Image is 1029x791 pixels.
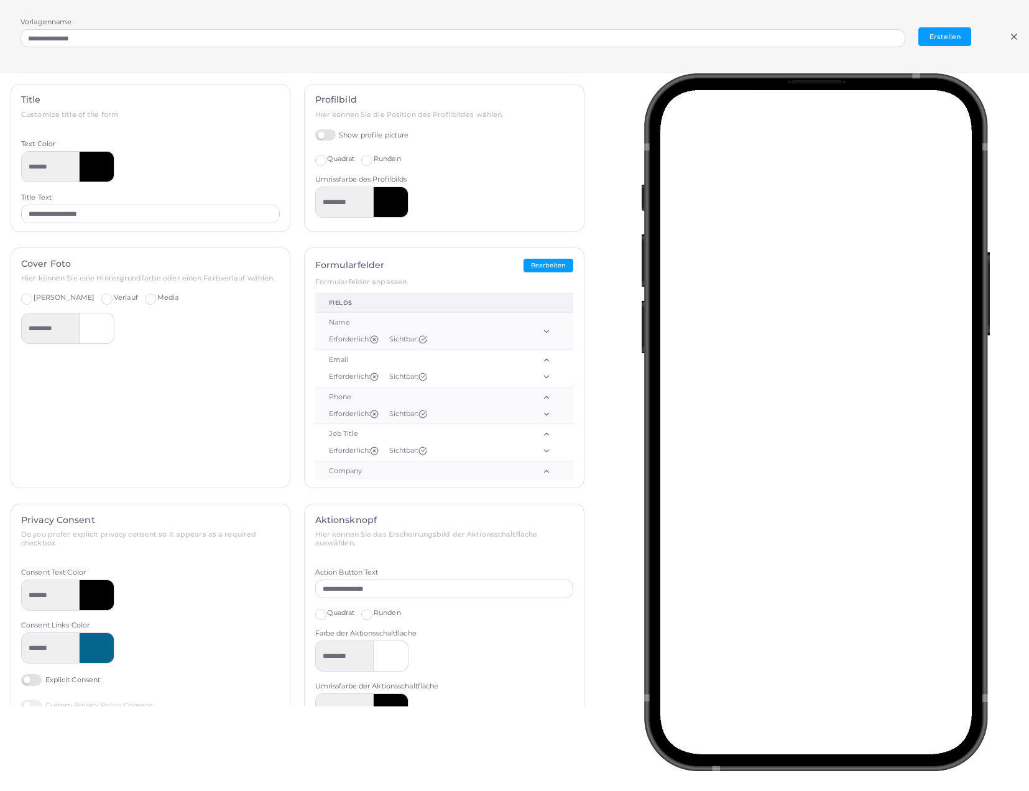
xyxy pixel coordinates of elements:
[327,608,354,617] span: Quadrat
[389,335,427,343] span: Sichtbar:
[34,293,95,302] span: [PERSON_NAME]
[315,629,417,639] label: Farbe der Aktionsschaltfläche
[21,274,280,282] h6: Hier können Sie eine Hintergrundfarbe oder einen Farbverlauf wählen.
[21,95,280,105] h4: Title
[519,293,573,312] th: Order
[315,682,439,692] label: Umrissfarbe der Aktionsschaltfläche
[21,530,280,547] h6: Do you prefer explicit privacy consent so it appears as a required checkbox
[389,372,427,381] span: Sichtbar:
[21,700,152,711] label: Custom Privacy Policy Consent
[21,621,90,631] label: Consent Links Color
[315,175,407,185] label: Umrissfarbe des Profilbilds
[329,392,505,402] div: Phone
[21,568,86,578] label: Consent Text Color
[157,293,179,302] span: Media
[374,608,401,617] span: Runden
[114,293,138,302] span: Verlauf
[329,298,505,307] div: fields
[315,278,574,286] h6: Formularfelder anpassen
[315,515,574,525] h4: Aktionsknopf
[315,95,574,105] h4: Profilbild
[329,318,505,328] div: Name
[918,27,971,46] button: Erstellen
[329,429,505,439] div: Job Title
[315,260,385,271] h4: Formularfelder
[21,17,72,27] label: Vorlagenname
[21,515,280,525] h4: Privacy Consent
[329,409,379,418] span: Erforderlich:
[329,466,505,476] div: Company
[389,446,427,455] span: Sichtbar:
[315,111,574,119] h6: Hier können Sie die Position des Profilbildes wählen.
[315,568,379,578] label: Action Button Text
[21,674,100,686] label: Explicit Consent
[21,139,55,149] label: Text Color
[21,193,52,203] label: Title Text
[329,355,505,365] div: Email
[327,154,354,163] span: Quadrat
[329,372,379,381] span: Erforderlich:
[374,154,401,163] span: Runden
[315,530,574,547] h6: Hier können Sie das Erscheinungsbild der Aktionsschaltfläche auswählen.
[524,259,573,273] button: Bearbeiten
[315,129,409,141] label: Show profile picture
[329,446,379,455] span: Erforderlich:
[21,111,280,119] h6: Customize title of the form
[329,335,379,343] span: Erforderlich:
[21,259,280,269] h4: Cover Foto
[389,409,427,418] span: Sichtbar:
